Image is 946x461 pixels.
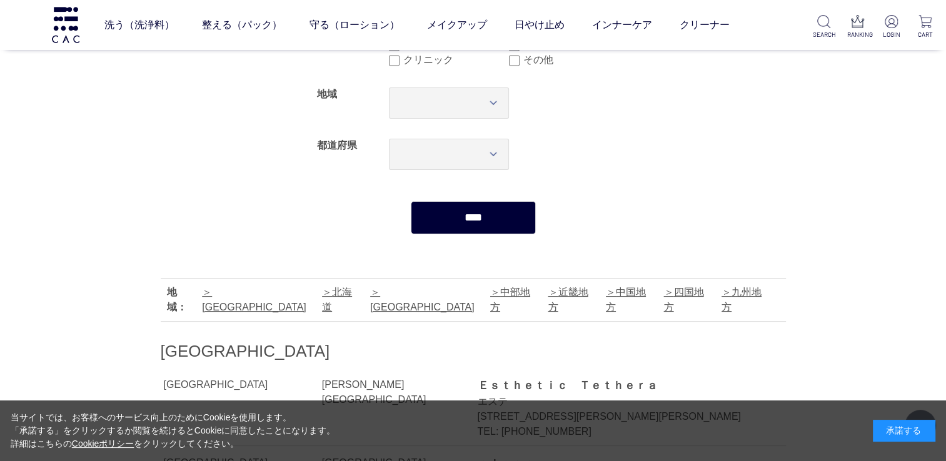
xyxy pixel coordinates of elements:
[722,287,762,312] a: 九州地方
[322,287,352,312] a: 北海道
[317,89,337,99] label: 地域
[201,7,281,42] a: 整える（パック）
[50,7,81,42] img: logo
[11,411,336,450] div: 当サイトでは、お客様へのサービス向上のためにCookieを使用します。 「承諾する」をクリックするか閲覧を続けるとCookieに同意したことになります。 詳細はこちらの をクリックしてください。
[167,285,196,315] div: 地域：
[813,15,835,39] a: SEARCH
[606,287,646,312] a: 中国地方
[490,287,530,312] a: 中部地方
[477,377,757,394] div: Ｅｓｔｈｅｔｉｃ Ｔｅｔｈｅｒａ
[847,30,868,39] p: RANKING
[813,30,835,39] p: SEARCH
[477,394,757,409] div: エステ
[663,287,703,312] a: 四国地方
[309,7,399,42] a: 守る（ローション）
[880,30,902,39] p: LOGIN
[72,439,134,449] a: Cookieポリシー
[873,420,935,442] div: 承諾する
[317,140,357,151] label: 都道府県
[161,340,786,362] h2: [GEOGRAPHIC_DATA]
[847,15,868,39] a: RANKING
[514,7,564,42] a: 日やけ止め
[679,7,729,42] a: クリーナー
[322,377,462,407] div: [PERSON_NAME][GEOGRAPHIC_DATA]
[914,30,936,39] p: CART
[426,7,486,42] a: メイクアップ
[202,287,306,312] a: [GEOGRAPHIC_DATA]
[880,15,902,39] a: LOGIN
[370,287,475,312] a: [GEOGRAPHIC_DATA]
[548,287,588,312] a: 近畿地方
[104,7,174,42] a: 洗う（洗浄料）
[591,7,652,42] a: インナーケア
[164,377,320,392] div: [GEOGRAPHIC_DATA]
[914,15,936,39] a: CART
